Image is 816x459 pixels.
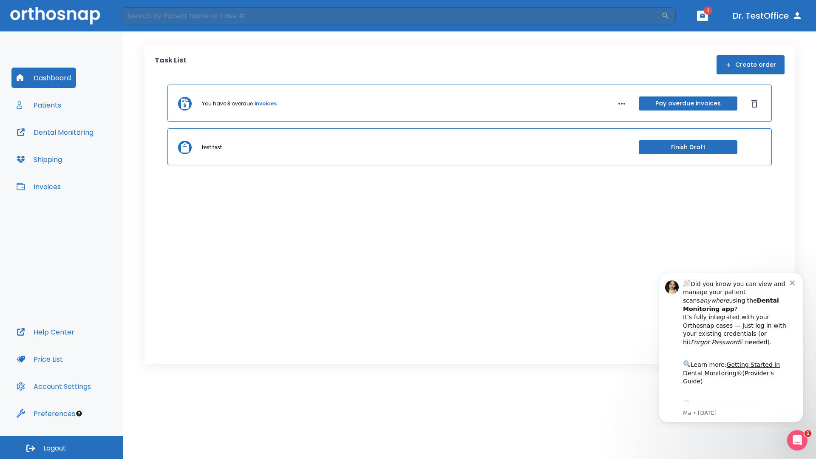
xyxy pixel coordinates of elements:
[787,430,807,450] iframe: Intercom live chat
[11,403,80,424] button: Preferences
[11,349,68,369] button: Price List
[11,68,76,88] button: Dashboard
[11,95,66,115] button: Patients
[729,8,806,23] button: Dr. TestOffice
[37,136,113,151] a: App Store
[202,144,222,151] p: test test
[255,100,277,108] a: invoices
[805,430,811,437] span: 1
[10,7,100,24] img: Orthosnap
[646,265,816,428] iframe: Intercom notifications message
[155,55,187,74] p: Task List
[11,322,79,342] button: Help Center
[11,122,99,142] button: Dental Monitoring
[717,55,785,74] button: Create order
[43,444,66,453] span: Logout
[639,96,737,110] button: Pay overdue invoices
[639,140,737,154] button: Finish Draft
[704,6,712,15] span: 1
[144,13,151,20] button: Dismiss notification
[37,133,144,177] div: Download the app: | ​ Let us know if you need help getting started!
[75,410,83,417] div: Tooltip anchor
[11,176,66,197] button: Invoices
[11,149,67,170] button: Shipping
[122,7,661,24] input: Search by Patient Name or Case #
[748,97,761,110] button: Dismiss
[37,144,144,152] p: Message from Ma, sent 6w ago
[11,376,96,397] button: Account Settings
[202,100,253,108] p: You have 3 overdue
